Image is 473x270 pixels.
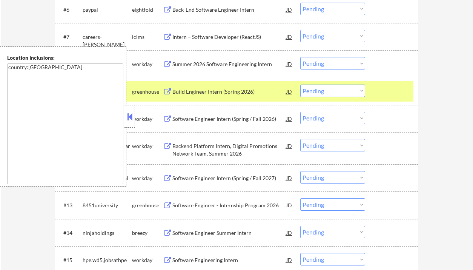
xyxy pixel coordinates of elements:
div: JD [286,3,293,16]
div: JD [286,30,293,43]
div: Summer 2026 Software Engineering Intern [172,60,286,68]
div: #14 [63,229,77,237]
div: JD [286,226,293,239]
div: greenhouse [132,88,163,96]
div: ninjaholdings [83,229,132,237]
div: #15 [63,256,77,264]
div: #13 [63,202,77,209]
div: JD [286,171,293,185]
div: Software Engineer Summer Intern [172,229,286,237]
div: #7 [63,33,77,41]
div: eightfold [132,6,163,14]
div: workday [132,256,163,264]
div: workday [132,174,163,182]
div: Intern – Software Developer (ReactJS) [172,33,286,41]
div: hpe.wd5.jobsathpe [83,256,132,264]
div: JD [286,253,293,267]
div: JD [286,112,293,125]
div: Build Engineer Intern (Spring 2026) [172,88,286,96]
div: JD [286,198,293,212]
div: JD [286,85,293,98]
div: 8451university [83,202,132,209]
div: icims [132,33,163,41]
div: JD [286,57,293,71]
div: Backend Platform Intern, Digital Promotions Network Team, Summer 2026 [172,142,286,157]
div: Software Engineer - Internship Program 2026 [172,202,286,209]
div: Software Engineer Intern (Spring / Fall 2026) [172,115,286,123]
div: workday [132,142,163,150]
div: breezy [132,229,163,237]
div: paypal [83,6,132,14]
div: careers-[PERSON_NAME] [83,33,132,48]
div: Back-End Software Engineer Intern [172,6,286,14]
div: Software Engineer Intern (Spring / Fall 2027) [172,174,286,182]
div: Location Inclusions: [7,54,123,62]
div: workday [132,60,163,68]
div: workday [132,115,163,123]
div: JD [286,139,293,153]
div: greenhouse [132,202,163,209]
div: Software Engineering Intern [172,256,286,264]
div: #6 [63,6,77,14]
